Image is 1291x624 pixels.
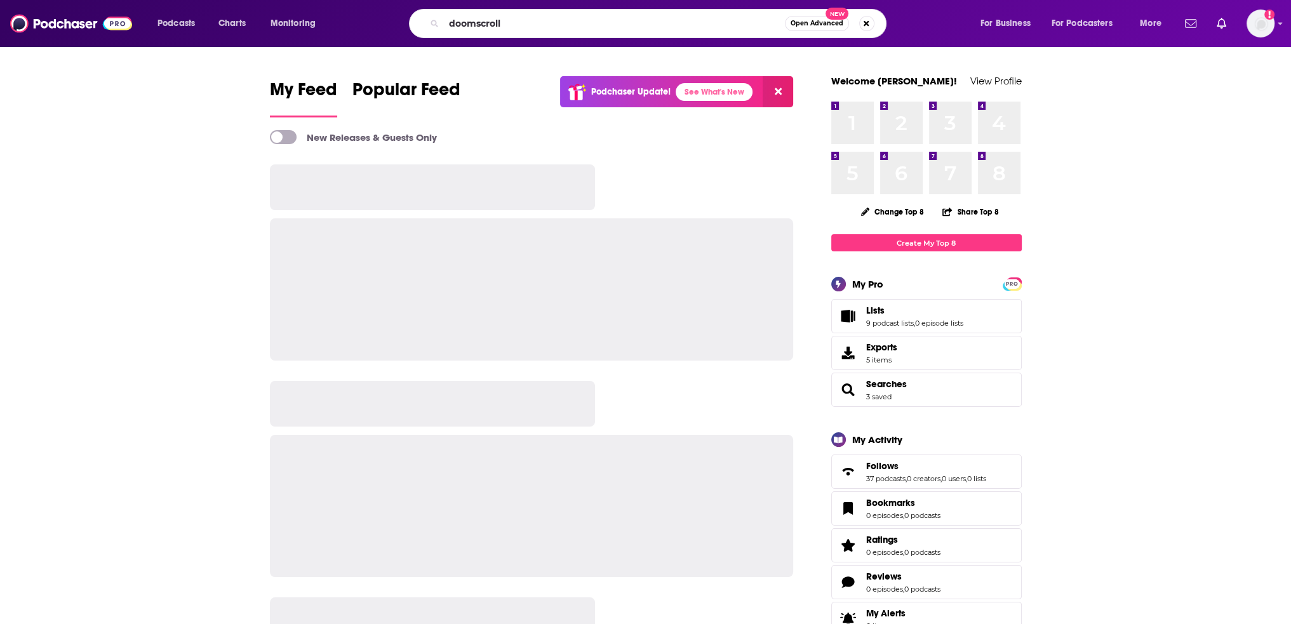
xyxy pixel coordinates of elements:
[904,548,940,557] a: 0 podcasts
[866,460,986,472] a: Follows
[852,278,883,290] div: My Pro
[270,130,437,144] a: New Releases & Guests Only
[942,199,999,224] button: Share Top 8
[903,585,904,594] span: ,
[866,355,897,364] span: 5 items
[866,305,885,316] span: Lists
[836,381,861,399] a: Searches
[270,79,337,117] a: My Feed
[785,16,849,31] button: Open AdvancedNew
[1247,10,1274,37] button: Show profile menu
[831,299,1022,333] span: Lists
[906,474,907,483] span: ,
[10,11,132,36] img: Podchaser - Follow, Share and Rate Podcasts
[866,305,963,316] a: Lists
[836,307,861,325] a: Lists
[826,8,848,20] span: New
[676,83,753,101] a: See What's New
[970,75,1022,87] a: View Profile
[831,528,1022,562] span: Ratings
[270,79,337,108] span: My Feed
[914,319,915,328] span: ,
[866,497,915,508] span: Bookmarks
[157,15,195,32] span: Podcasts
[866,474,906,483] a: 37 podcasts
[1247,10,1274,37] span: Logged in as dmessina
[836,344,861,362] span: Exports
[903,511,904,520] span: ,
[791,20,843,27] span: Open Advanced
[836,500,861,517] a: Bookmarks
[866,571,940,582] a: Reviews
[1212,13,1231,34] a: Show notifications dropdown
[866,585,903,594] a: 0 episodes
[866,497,940,508] a: Bookmarks
[352,79,460,108] span: Popular Feed
[853,204,932,220] button: Change Top 8
[210,13,253,34] a: Charts
[866,319,914,328] a: 9 podcast lists
[904,585,940,594] a: 0 podcasts
[866,607,906,619] span: My Alerts
[149,13,211,34] button: open menu
[866,342,897,353] span: Exports
[1247,10,1274,37] img: User Profile
[907,474,940,483] a: 0 creators
[940,474,942,483] span: ,
[591,86,671,97] p: Podchaser Update!
[831,336,1022,370] a: Exports
[852,434,902,446] div: My Activity
[1005,279,1020,288] a: PRO
[831,491,1022,526] span: Bookmarks
[421,9,899,38] div: Search podcasts, credits, & more...
[967,474,986,483] a: 0 lists
[866,511,903,520] a: 0 episodes
[836,463,861,481] a: Follows
[831,565,1022,599] span: Reviews
[1043,13,1131,34] button: open menu
[444,13,785,34] input: Search podcasts, credits, & more...
[972,13,1047,34] button: open menu
[1131,13,1177,34] button: open menu
[218,15,246,32] span: Charts
[831,234,1022,251] a: Create My Top 8
[903,548,904,557] span: ,
[866,392,892,401] a: 3 saved
[866,534,940,545] a: Ratings
[866,534,898,545] span: Ratings
[966,474,967,483] span: ,
[942,474,966,483] a: 0 users
[831,455,1022,489] span: Follows
[980,15,1031,32] span: For Business
[1180,13,1201,34] a: Show notifications dropdown
[831,75,957,87] a: Welcome [PERSON_NAME]!
[836,536,861,554] a: Ratings
[1005,279,1020,289] span: PRO
[262,13,332,34] button: open menu
[352,79,460,117] a: Popular Feed
[1140,15,1161,32] span: More
[866,378,907,390] a: Searches
[831,373,1022,407] span: Searches
[271,15,316,32] span: Monitoring
[904,511,940,520] a: 0 podcasts
[1052,15,1113,32] span: For Podcasters
[866,548,903,557] a: 0 episodes
[866,571,902,582] span: Reviews
[836,573,861,591] a: Reviews
[1264,10,1274,20] svg: Add a profile image
[915,319,963,328] a: 0 episode lists
[866,460,899,472] span: Follows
